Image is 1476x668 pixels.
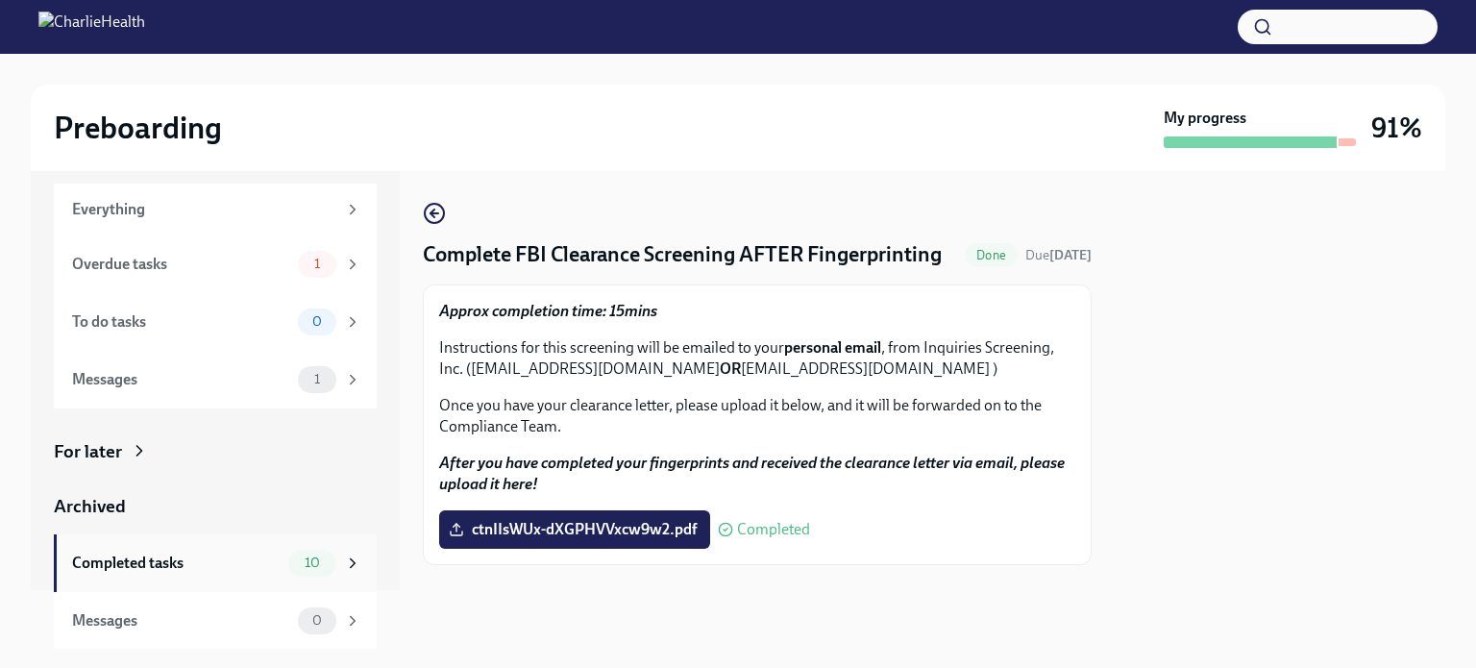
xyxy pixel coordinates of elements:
[301,613,333,628] span: 0
[303,372,332,386] span: 1
[54,494,377,519] a: Archived
[54,235,377,293] a: Overdue tasks1
[1025,247,1092,263] span: Due
[54,439,122,464] div: For later
[72,553,281,574] div: Completed tasks
[54,351,377,408] a: Messages1
[54,293,377,351] a: To do tasks0
[737,522,810,537] span: Completed
[72,199,336,220] div: Everything
[1371,111,1422,145] h3: 91%
[1049,247,1092,263] strong: [DATE]
[72,610,290,631] div: Messages
[720,359,741,378] strong: OR
[54,184,377,235] a: Everything
[54,439,377,464] a: For later
[439,395,1075,437] p: Once you have your clearance letter, please upload it below, and it will be forwarded on to the C...
[72,369,290,390] div: Messages
[1164,108,1246,129] strong: My progress
[72,311,290,333] div: To do tasks
[54,534,377,592] a: Completed tasks10
[301,314,333,329] span: 0
[54,109,222,147] h2: Preboarding
[784,338,881,357] strong: personal email
[965,248,1018,262] span: Done
[293,556,332,570] span: 10
[38,12,145,42] img: CharlieHealth
[439,337,1075,380] p: Instructions for this screening will be emailed to your , from Inquiries Screening, Inc. ([EMAIL_...
[1025,246,1092,264] span: August 31st, 2025 09:00
[423,240,942,269] h4: Complete FBI Clearance Screening AFTER Fingerprinting
[439,454,1065,493] strong: After you have completed your fingerprints and received the clearance letter via email, please up...
[439,510,710,549] label: ctnIIsWUx-dXGPHVVxcw9w2.pdf
[72,254,290,275] div: Overdue tasks
[303,257,332,271] span: 1
[453,520,697,539] span: ctnIIsWUx-dXGPHVVxcw9w2.pdf
[439,302,657,320] strong: Approx completion time: 15mins
[54,592,377,650] a: Messages0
